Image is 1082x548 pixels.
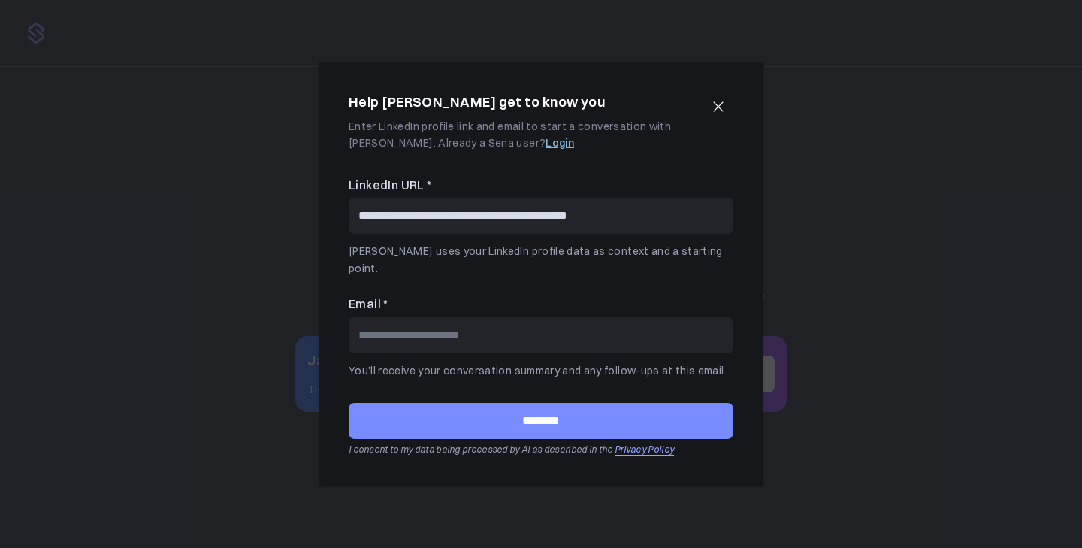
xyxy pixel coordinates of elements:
a: Privacy Policy [615,444,674,455]
p: You’ll receive your conversation summary and any follow-ups at this email. [349,362,733,379]
span: I consent to my data being processed by AI as described in the [349,444,613,455]
p: [PERSON_NAME] uses your LinkedIn profile data as context and a starting point. [349,243,733,277]
h2: Help [PERSON_NAME] get to know you [349,92,605,114]
label: Email * [349,295,733,314]
a: Login [546,136,574,150]
p: Enter LinkedIn profile link and email to start a conversation with [PERSON_NAME]. Already a Sena ... [349,118,697,152]
label: LinkedIn URL * [349,176,733,195]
